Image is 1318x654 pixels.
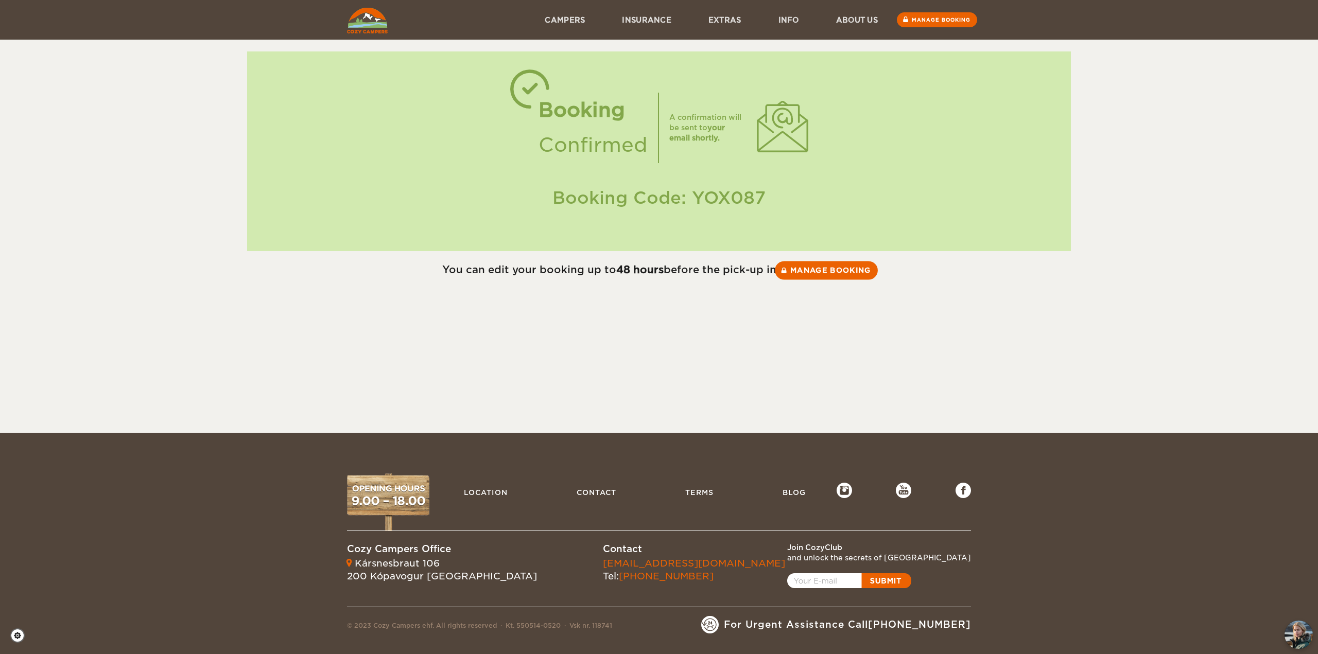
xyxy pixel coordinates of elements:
div: Booking Code: YOX087 [257,186,1061,210]
div: Booking [539,93,648,128]
a: Contact [571,483,621,502]
a: Manage booking [775,261,878,279]
a: Location [459,483,513,502]
a: Terms [680,483,719,502]
div: A confirmation will be sent to [669,112,747,143]
div: Join CozyClub [787,542,971,553]
div: Contact [603,542,785,556]
a: [PHONE_NUMBER] [868,619,971,630]
a: Manage booking [897,12,977,27]
img: Freyja at Cozy Campers [1285,621,1313,649]
a: Blog [777,483,811,502]
div: Tel: [603,557,785,583]
span: For Urgent Assistance Call [724,618,971,631]
div: Cozy Campers Office [347,542,537,556]
a: Open popup [787,573,911,588]
div: © 2023 Cozy Campers ehf. All rights reserved Kt. 550514-0520 Vsk nr. 118741 [347,621,612,633]
a: Cookie settings [10,628,31,643]
img: Cozy Campers [347,8,388,33]
a: [PHONE_NUMBER] [619,571,714,581]
strong: 48 hours [616,263,664,276]
a: [EMAIL_ADDRESS][DOMAIN_NAME] [603,558,785,569]
div: and unlock the secrets of [GEOGRAPHIC_DATA] [787,553,971,563]
div: Confirmed [539,128,648,163]
button: chat-button [1285,621,1313,649]
div: Kársnesbraut 106 200 Kópavogur [GEOGRAPHIC_DATA] [347,557,537,583]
